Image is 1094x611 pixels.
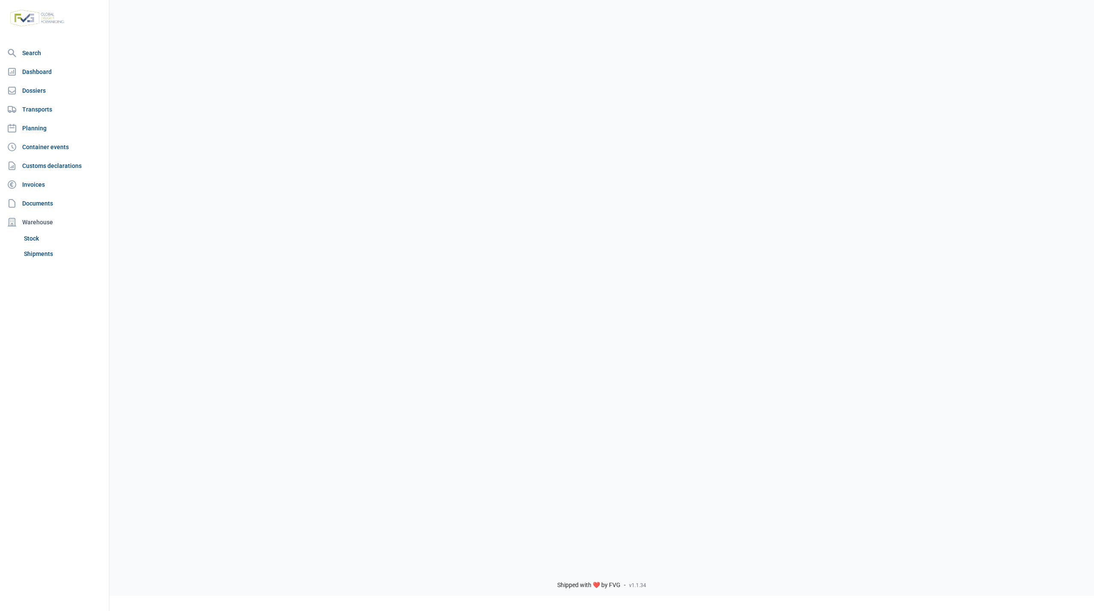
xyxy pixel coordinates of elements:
a: Dossiers [3,82,106,99]
span: - [624,582,626,589]
a: Documents [3,195,106,212]
a: Dashboard [3,63,106,80]
img: FVG - Global freight forwarding [7,6,68,30]
a: Container events [3,138,106,156]
a: Invoices [3,176,106,193]
a: Shipments [21,246,106,261]
a: Planning [3,120,106,137]
a: Transports [3,101,106,118]
a: Stock [21,231,106,246]
span: v1.1.34 [629,582,646,589]
a: Customs declarations [3,157,106,174]
a: Search [3,44,106,62]
span: Shipped with ❤️ by FVG [557,582,621,589]
div: Warehouse [3,214,106,231]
